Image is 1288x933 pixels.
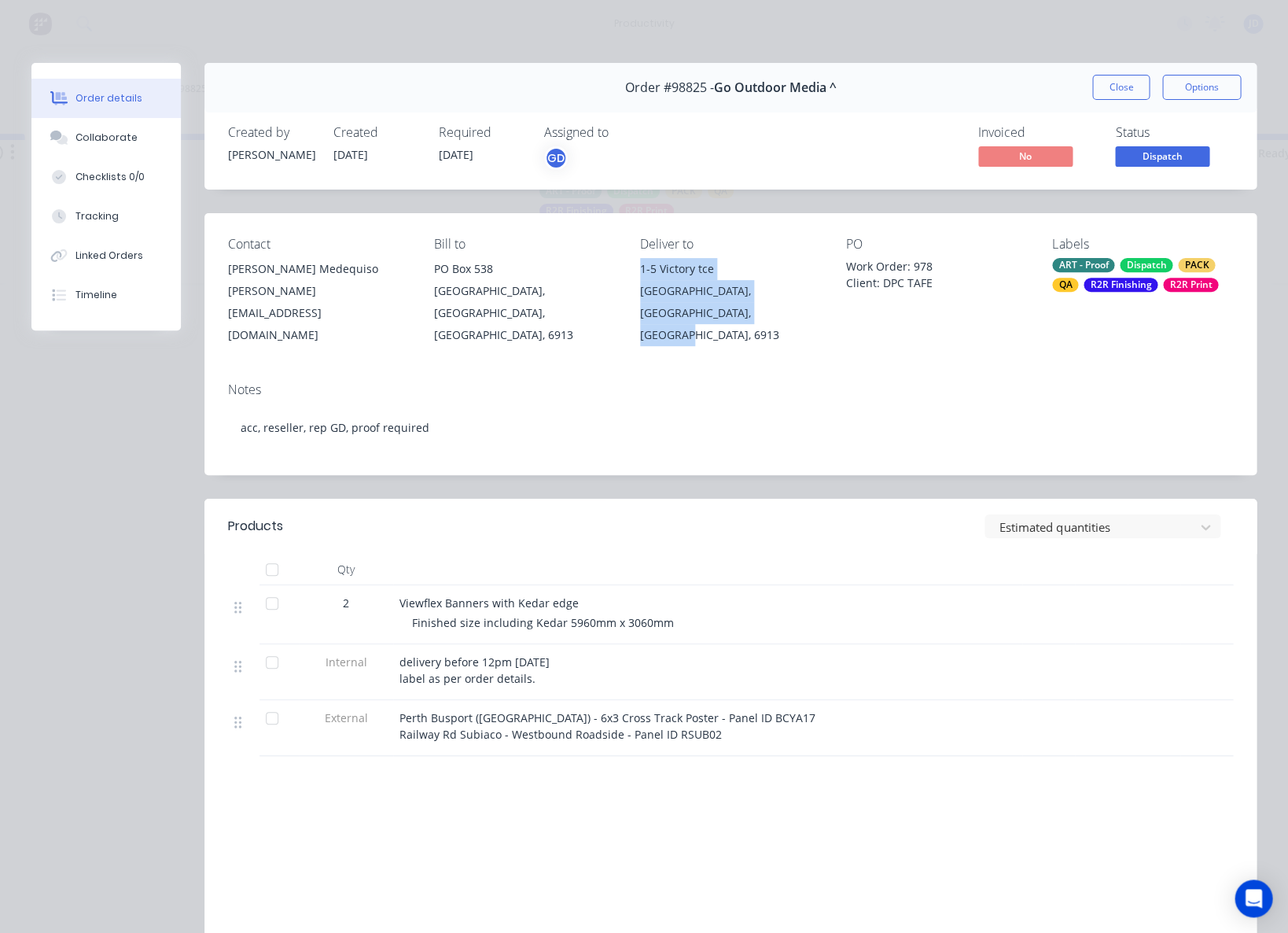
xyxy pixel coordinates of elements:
[31,79,181,118] button: Order details
[305,710,387,726] span: External
[399,596,579,610] span: Viewflex Banners with Kedar edge
[228,237,409,252] div: Contact
[228,125,315,140] div: Created by
[640,258,821,280] div: 1-5 Victory tce
[1115,146,1209,170] button: Dispatch
[75,91,142,105] div: Order details
[31,236,181,275] button: Linked Orders
[434,258,615,280] div: PO Box 538
[640,237,821,252] div: Deliver to
[640,258,821,346] div: 1-5 Victory tce[GEOGRAPHIC_DATA], [GEOGRAPHIC_DATA], [GEOGRAPHIC_DATA], 6913
[544,146,568,170] button: GD
[228,280,409,346] div: [PERSON_NAME][EMAIL_ADDRESS][DOMAIN_NAME]
[434,258,615,346] div: PO Box 538[GEOGRAPHIC_DATA], [GEOGRAPHIC_DATA], [GEOGRAPHIC_DATA], 6913
[978,125,1096,140] div: Invoiced
[439,125,525,140] div: Required
[434,237,615,252] div: Bill to
[412,615,674,630] span: Finished size including Kedar 5960mm x 3060mm
[305,654,387,670] span: Internal
[714,80,837,95] span: Go Outdoor Media ^
[1084,278,1157,292] div: R2R Finishing
[75,209,119,223] div: Tracking
[333,147,368,162] span: [DATE]
[434,280,615,346] div: [GEOGRAPHIC_DATA], [GEOGRAPHIC_DATA], [GEOGRAPHIC_DATA], 6913
[1115,146,1209,166] span: Dispatch
[228,258,409,280] div: [PERSON_NAME] Medequiso
[1120,258,1172,272] div: Dispatch
[1115,125,1233,140] div: Status
[343,595,349,611] span: 2
[439,147,473,162] span: [DATE]
[75,249,143,263] div: Linked Orders
[399,710,815,742] span: Perth Busport ([GEOGRAPHIC_DATA]) - 6x3 Cross Track Poster - Panel ID BCYA17 Railway Rd Subiaco -...
[228,258,409,346] div: [PERSON_NAME] Medequiso[PERSON_NAME][EMAIL_ADDRESS][DOMAIN_NAME]
[75,288,117,302] div: Timeline
[228,404,1233,452] div: acc, reseller, rep GD, proof required
[640,280,821,346] div: [GEOGRAPHIC_DATA], [GEOGRAPHIC_DATA], [GEOGRAPHIC_DATA], 6913
[625,80,714,95] span: Order #98825 -
[846,258,1027,291] div: Work Order: 978 Client: DPC TAFE
[31,275,181,315] button: Timeline
[1052,237,1233,252] div: Labels
[228,517,283,536] div: Products
[1092,75,1150,100] button: Close
[1178,258,1215,272] div: PACK
[75,131,138,145] div: Collaborate
[228,382,1233,397] div: Notes
[228,146,315,163] div: [PERSON_NAME]
[1163,278,1218,292] div: R2R Print
[1052,278,1078,292] div: QA
[75,170,145,184] div: Checklists 0/0
[333,125,420,140] div: Created
[846,237,1027,252] div: PO
[31,197,181,236] button: Tracking
[31,157,181,197] button: Checklists 0/0
[299,554,393,585] div: Qty
[399,655,550,686] span: delivery before 12pm [DATE] label as per order details.
[544,125,701,140] div: Assigned to
[1162,75,1241,100] button: Options
[31,118,181,157] button: Collaborate
[1235,880,1272,917] div: Open Intercom Messenger
[1052,258,1114,272] div: ART - Proof
[978,146,1073,166] span: No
